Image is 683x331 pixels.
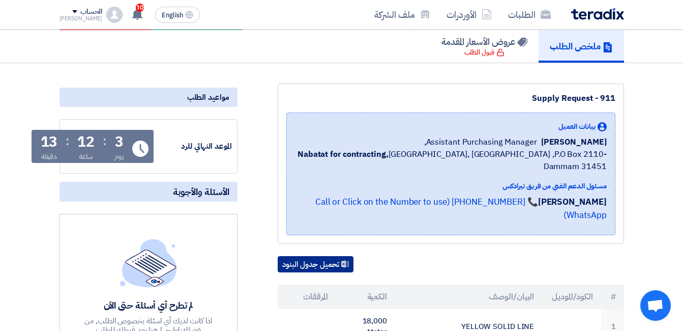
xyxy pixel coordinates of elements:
strong: [PERSON_NAME] [538,196,607,208]
div: مواعيد الطلب [60,88,237,107]
a: ملف الشركة [366,3,438,26]
button: تحميل جدول البنود [278,256,353,272]
a: Open chat [640,290,671,321]
img: empty_state_list.svg [120,239,177,287]
div: 3 [115,135,124,149]
div: 13 [41,135,58,149]
b: Nabatat for contracting, [298,148,389,160]
div: 12 [77,135,95,149]
th: # [601,285,624,309]
button: English [155,7,200,23]
h5: ملخص الطلب [550,40,613,52]
a: الطلبات [500,3,559,26]
span: بيانات العميل [558,121,596,132]
img: profile_test.png [106,7,123,23]
div: Supply Request - 911 [286,92,615,104]
a: عروض الأسعار المقدمة قبول الطلب [430,30,539,63]
span: الأسئلة والأجوبة [173,186,229,198]
div: : [66,132,69,150]
div: الموعد النهائي للرد [156,141,232,152]
a: ملخص الطلب [539,30,624,63]
th: المرفقات [278,285,337,309]
div: [PERSON_NAME] [60,16,103,21]
div: : [103,132,106,150]
a: 📞 [PHONE_NUMBER] (Call or Click on the Number to use WhatsApp) [315,196,607,222]
span: 10 [136,4,144,12]
th: الكود/الموديل [542,285,601,309]
div: ساعة [79,151,94,162]
span: Assistant Purchasing Manager, [424,136,537,148]
div: لم تطرح أي أسئلة حتى الآن [74,299,223,311]
img: Teradix logo [571,8,624,20]
div: قبول الطلب [464,47,504,58]
div: مسئول الدعم الفني من فريق تيرادكس [295,181,607,191]
div: يوم [114,151,124,162]
div: الحساب [80,8,102,16]
span: [GEOGRAPHIC_DATA], [GEOGRAPHIC_DATA] ,P.O Box 2110- Dammam 31451 [295,148,607,173]
h5: عروض الأسعار المقدمة [441,36,527,47]
div: دقيقة [41,151,57,162]
span: [PERSON_NAME] [541,136,607,148]
th: البيان/الوصف [395,285,542,309]
th: الكمية [336,285,395,309]
span: English [162,12,183,19]
a: الأوردرات [438,3,500,26]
